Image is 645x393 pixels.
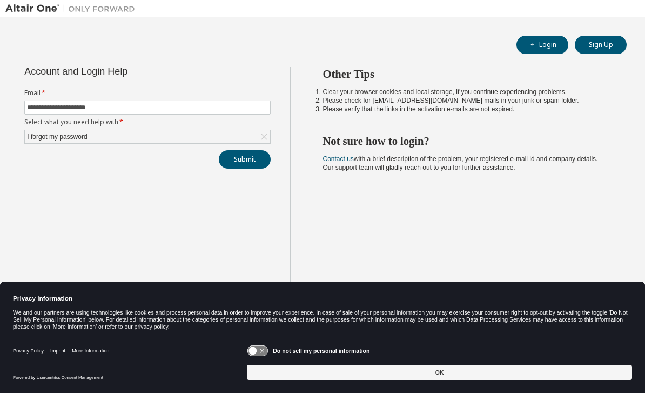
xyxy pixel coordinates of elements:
li: Clear your browser cookies and local storage, if you continue experiencing problems. [323,88,608,96]
a: Contact us [323,155,354,163]
button: Submit [219,150,271,169]
li: Please check for [EMAIL_ADDRESS][DOMAIN_NAME] mails in your junk or spam folder. [323,96,608,105]
div: I forgot my password [25,130,270,143]
h2: Other Tips [323,67,608,81]
div: Account and Login Help [24,67,221,76]
img: Altair One [5,3,140,14]
div: I forgot my password [25,131,89,143]
span: with a brief description of the problem, your registered e-mail id and company details. Our suppo... [323,155,598,171]
label: Select what you need help with [24,118,271,126]
button: Sign Up [575,36,627,54]
li: Please verify that the links in the activation e-mails are not expired. [323,105,608,114]
h2: Not sure how to login? [323,134,608,148]
label: Email [24,89,271,97]
button: Login [516,36,568,54]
